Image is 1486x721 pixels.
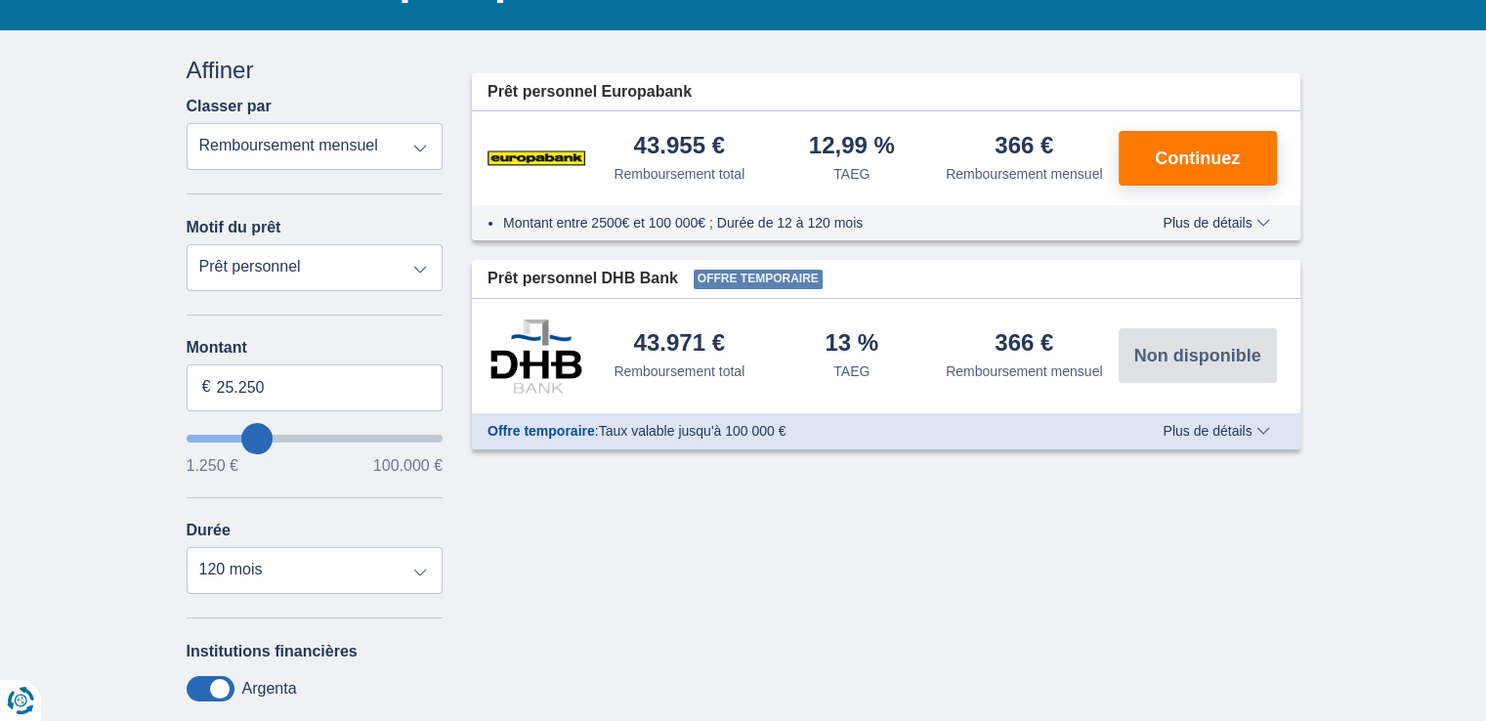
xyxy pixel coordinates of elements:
span: Prêt personnel DHB Bank [488,268,678,290]
input: wantToBorrow [187,435,444,443]
span: Offre temporaire [488,423,595,439]
span: Offre temporaire [694,270,823,289]
div: Affiner [187,54,444,87]
div: 12,99 % [809,134,895,160]
div: Remboursement mensuel [946,361,1102,381]
button: Plus de détails [1148,215,1284,231]
div: 366 € [995,134,1053,160]
label: Institutions financières [187,643,358,660]
span: Continuez [1155,149,1240,167]
span: Taux valable jusqu'à 100 000 € [599,423,786,439]
div: 13 % [825,331,878,358]
span: 100.000 € [373,458,443,474]
button: Continuez [1119,131,1277,186]
div: 366 € [995,331,1053,358]
li: Montant entre 2500€ et 100 000€ ; Durée de 12 à 120 mois [503,213,1106,233]
span: 1.250 € [187,458,238,474]
div: Remboursement total [614,361,744,381]
img: pret personnel DHB Bank [488,318,585,393]
div: 43.971 € [634,331,725,358]
div: TAEG [833,361,870,381]
img: pret personnel Europabank [488,134,585,183]
div: TAEG [833,164,870,184]
div: Remboursement total [614,164,744,184]
button: Plus de détails [1148,423,1284,439]
label: Classer par [187,98,272,115]
label: Argenta [242,680,297,698]
label: Motif du prêt [187,219,281,236]
span: € [202,376,211,399]
button: Non disponible [1119,328,1277,383]
span: Plus de détails [1163,424,1269,438]
span: Plus de détails [1163,216,1269,230]
div: 43.955 € [634,134,725,160]
div: Remboursement mensuel [946,164,1102,184]
label: Durée [187,522,231,539]
span: Prêt personnel Europabank [488,81,692,104]
div: : [472,421,1122,441]
label: Montant [187,339,444,357]
span: Non disponible [1134,347,1261,364]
